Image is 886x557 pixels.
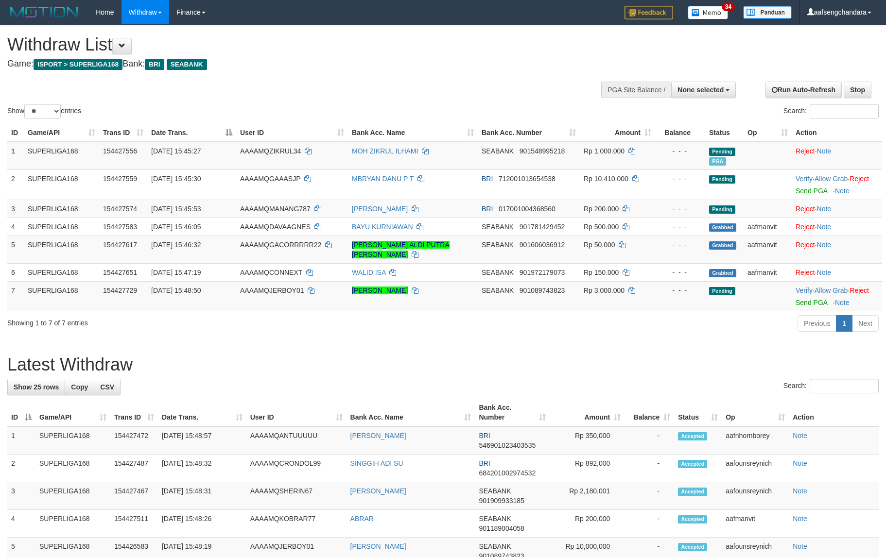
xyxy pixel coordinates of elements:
th: Trans ID: activate to sort column ascending [99,124,147,142]
span: [DATE] 15:45:27 [151,147,201,155]
span: Copy 017001004368560 to clipboard [499,205,556,213]
span: Copy 546901023403535 to clipboard [479,441,536,449]
a: Note [817,147,832,155]
td: 5 [7,236,24,263]
span: 34 [722,2,735,11]
th: Status [705,124,744,142]
span: AAAAMQJERBOY01 [240,287,304,294]
td: · · [792,169,882,200]
span: Rp 500.000 [584,223,619,231]
span: 154427617 [103,241,137,249]
select: Showentries [24,104,61,118]
a: Note [793,515,807,523]
a: [PERSON_NAME] ALDI PUTRA [PERSON_NAME] [352,241,450,258]
th: Date Trans.: activate to sort column descending [147,124,236,142]
th: Op: activate to sort column ascending [722,399,789,426]
span: BRI [479,459,490,467]
span: None selected [678,86,724,94]
img: panduan.png [743,6,792,19]
span: Copy 901909933185 to clipboard [479,497,524,505]
th: Date Trans.: activate to sort column ascending [158,399,246,426]
div: Showing 1 to 7 of 7 entries [7,314,362,328]
a: Allow Grab [815,287,848,294]
span: SEABANK [482,287,514,294]
span: [DATE] 15:45:30 [151,175,201,183]
a: [PERSON_NAME] [350,542,406,550]
a: Reject [796,269,815,276]
span: BRI [482,175,493,183]
td: SUPERLIGA168 [24,236,99,263]
span: 154427559 [103,175,137,183]
td: AAAAMQANTUUUUU [246,426,347,455]
th: Bank Acc. Number: activate to sort column ascending [475,399,550,426]
td: AAAAMQCRONDOL99 [246,455,347,482]
td: aafmanvit [744,236,792,263]
td: aafmanvit [722,510,789,538]
td: 3 [7,482,35,510]
td: · [792,200,882,218]
a: Note [793,542,807,550]
span: 154427651 [103,269,137,276]
th: Action [792,124,882,142]
div: - - - [659,146,701,156]
div: - - - [659,268,701,277]
th: Trans ID: activate to sort column ascending [110,399,158,426]
span: ISPORT > SUPERLIGA168 [34,59,122,70]
td: [DATE] 15:48:57 [158,426,246,455]
span: BRI [482,205,493,213]
td: aafmanvit [744,218,792,236]
td: SUPERLIGA168 [24,169,99,200]
a: Verify [796,287,813,294]
div: - - - [659,286,701,295]
span: Copy 901089743823 to clipboard [520,287,565,294]
div: - - - [659,204,701,214]
td: SUPERLIGA168 [24,142,99,170]
a: Previous [798,315,836,332]
span: Grabbed [709,223,736,232]
span: [DATE] 15:46:32 [151,241,201,249]
a: Run Auto-Refresh [765,82,842,98]
h4: Game: Bank: [7,59,581,69]
label: Search: [783,379,879,393]
a: Reject [796,147,815,155]
th: User ID: activate to sort column ascending [246,399,347,426]
a: CSV [94,379,121,395]
a: Allow Grab [815,175,848,183]
span: BRI [145,59,164,70]
span: AAAAMQZIKRUL34 [240,147,301,155]
th: Bank Acc. Number: activate to sort column ascending [478,124,580,142]
h1: Latest Withdraw [7,355,879,374]
span: Copy 901972179073 to clipboard [520,269,565,276]
td: 154427472 [110,426,158,455]
td: 2 [7,455,35,482]
td: 7 [7,281,24,311]
span: AAAAMQGACORRRRR22 [240,241,321,249]
a: [PERSON_NAME] [352,287,408,294]
span: Rp 50.000 [584,241,615,249]
span: AAAAMQDAVAAGNES [240,223,311,231]
span: Grabbed [709,269,736,277]
img: MOTION_logo.png [7,5,81,19]
td: · [792,263,882,281]
td: · [792,142,882,170]
a: Note [817,223,832,231]
span: Accepted [678,515,707,523]
a: Note [793,487,807,495]
th: Amount: activate to sort column ascending [580,124,655,142]
td: SUPERLIGA168 [24,218,99,236]
span: AAAAMQMANANG787 [240,205,311,213]
a: [PERSON_NAME] [350,487,406,495]
span: Copy 901548995218 to clipboard [520,147,565,155]
span: BRI [479,432,490,439]
span: Pending [709,287,735,295]
span: [DATE] 15:46:05 [151,223,201,231]
span: SEABANK [482,147,514,155]
td: 1 [7,142,24,170]
td: 4 [7,510,35,538]
span: Copy 712001013654538 to clipboard [499,175,556,183]
img: Feedback.jpg [625,6,673,19]
td: aafounsreynich [722,455,789,482]
div: - - - [659,240,701,250]
span: 154427583 [103,223,137,231]
span: Rp 3.000.000 [584,287,625,294]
